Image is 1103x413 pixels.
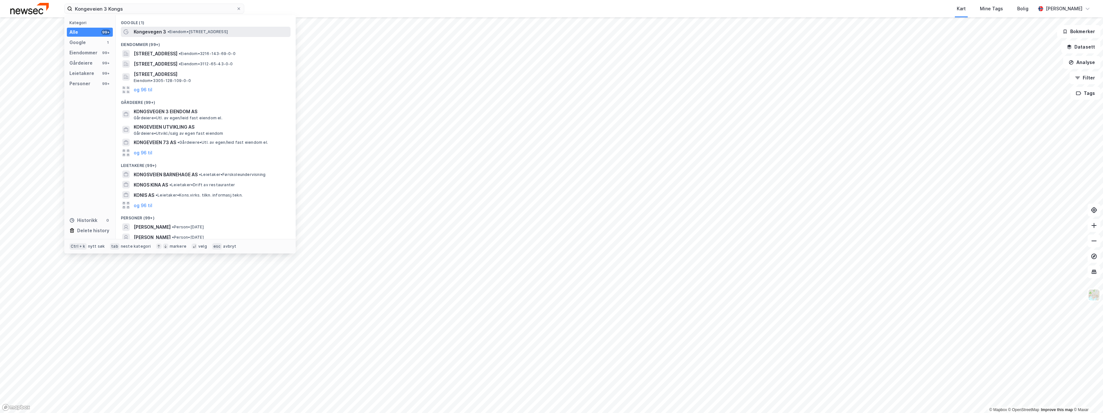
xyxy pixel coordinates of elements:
div: 99+ [101,71,110,76]
div: esc [212,243,222,250]
span: • [179,51,181,56]
a: OpenStreetMap [1008,408,1039,412]
div: Kart [957,5,966,13]
input: Søk på adresse, matrikkel, gårdeiere, leietakere eller personer [72,4,236,14]
img: newsec-logo.f6e21ccffca1b3a03d2d.png [10,3,49,14]
span: Leietaker • Drift av restauranter [169,182,235,188]
div: Eiendommer (99+) [116,37,296,49]
div: Ctrl + k [69,243,87,250]
button: og 96 til [134,149,152,157]
div: Delete history [77,227,109,234]
div: neste kategori [121,244,151,249]
div: 99+ [101,60,110,66]
span: • [156,193,157,197]
span: Eiendom • [STREET_ADDRESS] [167,29,228,34]
div: markere [170,244,186,249]
span: Eiendom • 3216-143-69-0-0 [179,51,236,56]
div: 99+ [101,81,110,86]
span: • [172,235,174,240]
div: Kategori [69,20,113,25]
span: KONIS AS [134,191,154,199]
a: Improve this map [1041,408,1073,412]
span: [PERSON_NAME] [134,234,171,241]
div: Kontrollprogram for chat [1071,382,1103,413]
button: Filter [1070,71,1100,84]
span: Leietaker • Førskoleundervisning [199,172,265,177]
div: tab [110,243,120,250]
button: Datasett [1061,41,1100,53]
button: og 96 til [134,201,152,209]
span: Gårdeiere • Utl. av egen/leid fast eiendom el. [134,115,222,121]
span: KONGEVEIEN UTVIKLING AS [134,123,288,131]
span: • [177,140,179,145]
div: Eiendommer [69,49,97,57]
button: Analyse [1063,56,1100,69]
span: [PERSON_NAME] [134,223,171,231]
div: avbryt [223,244,236,249]
span: Eiendom • 3305-128-109-0-0 [134,78,191,83]
div: 99+ [101,50,110,55]
span: Eiendom • 3112-65-43-0-0 [179,61,233,67]
button: Bokmerker [1057,25,1100,38]
div: 0 [105,218,110,223]
div: nytt søk [88,244,105,249]
span: • [167,29,169,34]
span: Gårdeiere • Utvikl./salg av egen fast eiendom [134,131,223,136]
div: Bolig [1017,5,1028,13]
div: 99+ [101,30,110,35]
div: Personer [69,80,90,87]
button: og 96 til [134,86,152,94]
div: Google [69,39,86,46]
span: • [179,61,181,66]
span: KONGS KINA AS [134,181,168,189]
div: Leietakere [69,69,94,77]
span: Person • [DATE] [172,225,204,230]
span: • [169,182,171,187]
div: 1 [105,40,110,45]
span: KONGEVEIEN 73 AS [134,139,176,146]
span: • [199,172,201,177]
div: Alle [69,28,78,36]
span: Gårdeiere • Utl. av egen/leid fast eiendom el. [177,140,268,145]
span: [STREET_ADDRESS] [134,50,177,58]
div: Personer (99+) [116,210,296,222]
span: • [172,225,174,229]
div: Historikk [69,216,97,224]
img: Z [1088,289,1100,301]
div: [PERSON_NAME] [1046,5,1082,13]
div: Mine Tags [980,5,1003,13]
iframe: Chat Widget [1071,382,1103,413]
span: KONGSVEIEN BARNEHAGE AS [134,171,198,179]
span: Person • [DATE] [172,235,204,240]
span: Kongevegen 3 [134,28,166,36]
div: velg [198,244,207,249]
a: Mapbox [989,408,1007,412]
div: Gårdeiere [69,59,93,67]
div: Leietakere (99+) [116,158,296,170]
span: [STREET_ADDRESS] [134,70,288,78]
button: Tags [1071,87,1100,100]
div: Google (1) [116,15,296,27]
div: Gårdeiere (99+) [116,95,296,106]
span: Leietaker • Kons.virks. tilkn. informasj.tekn. [156,193,243,198]
span: KONGSVEGEN 3 EIENDOM AS [134,108,288,115]
span: [STREET_ADDRESS] [134,60,177,68]
a: Mapbox homepage [2,404,30,411]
